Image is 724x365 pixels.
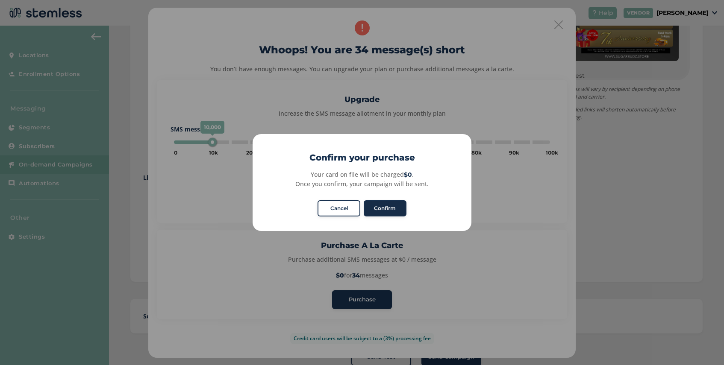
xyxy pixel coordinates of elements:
button: Confirm [364,200,406,216]
div: Your card on file will be charged . Once you confirm, your campaign will be sent. [262,170,462,188]
iframe: Chat Widget [681,324,724,365]
strong: $0 [404,171,412,178]
button: Cancel [318,200,360,216]
h2: Confirm your purchase [253,151,471,164]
